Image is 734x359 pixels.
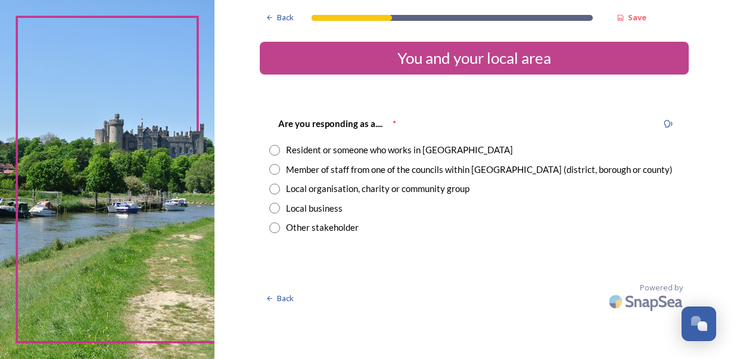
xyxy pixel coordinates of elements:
strong: Save [628,12,646,23]
button: Open Chat [682,307,716,341]
img: SnapSea Logo [605,287,689,315]
span: Powered by [640,282,683,293]
div: Local organisation, charity or community group [286,182,469,196]
div: Other stakeholder [286,221,359,234]
div: Local business [286,202,343,215]
div: You and your local area [265,47,684,70]
div: Member of staff from one of the councils within [GEOGRAPHIC_DATA] (district, borough or county) [286,163,673,177]
strong: Are you responding as a.... [278,118,382,129]
div: Resident or someone who works in [GEOGRAPHIC_DATA] [286,143,513,157]
span: Back [277,293,294,304]
span: Back [277,12,294,23]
